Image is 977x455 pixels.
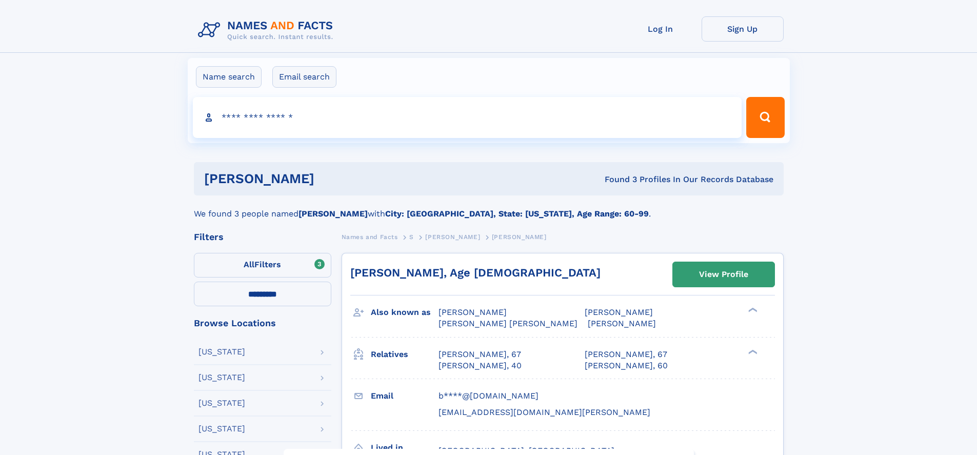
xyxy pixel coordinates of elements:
[198,373,245,382] div: [US_STATE]
[194,253,331,278] label: Filters
[194,16,342,44] img: Logo Names and Facts
[198,348,245,356] div: [US_STATE]
[438,349,521,360] a: [PERSON_NAME], 67
[460,174,773,185] div: Found 3 Profiles In Our Records Database
[746,97,784,138] button: Search Button
[194,195,784,220] div: We found 3 people named with .
[438,407,650,417] span: [EMAIL_ADDRESS][DOMAIN_NAME][PERSON_NAME]
[425,233,480,241] span: [PERSON_NAME]
[585,360,668,371] a: [PERSON_NAME], 60
[196,66,262,88] label: Name search
[298,209,368,219] b: [PERSON_NAME]
[620,16,702,42] a: Log In
[673,262,774,287] a: View Profile
[588,319,656,328] span: [PERSON_NAME]
[371,387,438,405] h3: Email
[371,346,438,363] h3: Relatives
[198,425,245,433] div: [US_STATE]
[198,399,245,407] div: [US_STATE]
[350,266,601,279] a: [PERSON_NAME], Age [DEMOGRAPHIC_DATA]
[409,233,414,241] span: S
[438,319,577,328] span: [PERSON_NAME] [PERSON_NAME]
[746,348,758,355] div: ❯
[193,97,742,138] input: search input
[194,232,331,242] div: Filters
[194,319,331,328] div: Browse Locations
[342,230,398,243] a: Names and Facts
[702,16,784,42] a: Sign Up
[438,360,522,371] a: [PERSON_NAME], 40
[425,230,480,243] a: [PERSON_NAME]
[244,260,254,269] span: All
[371,304,438,321] h3: Also known as
[746,307,758,313] div: ❯
[438,307,507,317] span: [PERSON_NAME]
[492,233,547,241] span: [PERSON_NAME]
[204,172,460,185] h1: [PERSON_NAME]
[385,209,649,219] b: City: [GEOGRAPHIC_DATA], State: [US_STATE], Age Range: 60-99
[699,263,748,286] div: View Profile
[272,66,336,88] label: Email search
[585,349,667,360] a: [PERSON_NAME], 67
[409,230,414,243] a: S
[585,307,653,317] span: [PERSON_NAME]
